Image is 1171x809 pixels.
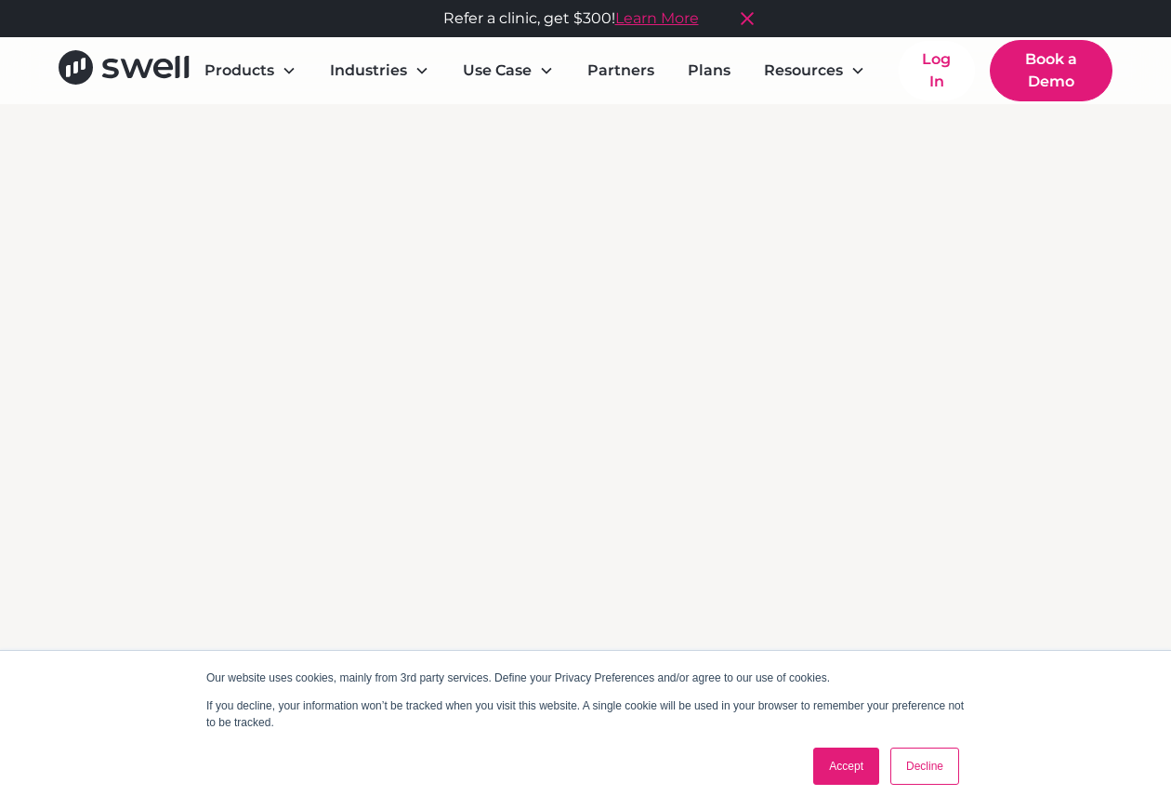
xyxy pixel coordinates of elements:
[836,604,1171,809] iframe: Chat Widget
[764,60,843,82] div: Resources
[59,50,190,91] a: home
[206,697,965,731] p: If you decline, your information won’t be tracked when you visit this website. A single cookie wi...
[206,670,965,686] p: Our website uses cookies, mainly from 3rd party services. Define your Privacy Preferences and/or ...
[443,7,699,30] div: Refer a clinic, get $300!
[463,60,532,82] div: Use Case
[190,52,311,89] div: Products
[615,9,699,27] a: Learn More
[890,748,959,785] a: Decline
[899,41,975,100] a: Log In
[330,60,407,82] div: Industries
[315,52,444,89] div: Industries
[836,604,1171,809] div: Widget de chat
[749,52,880,89] div: Resources
[813,748,879,785] a: Accept
[673,52,745,89] a: Plans
[448,52,569,89] div: Use Case
[572,52,669,89] a: Partners
[204,60,274,82] div: Products
[990,40,1112,101] a: Book a Demo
